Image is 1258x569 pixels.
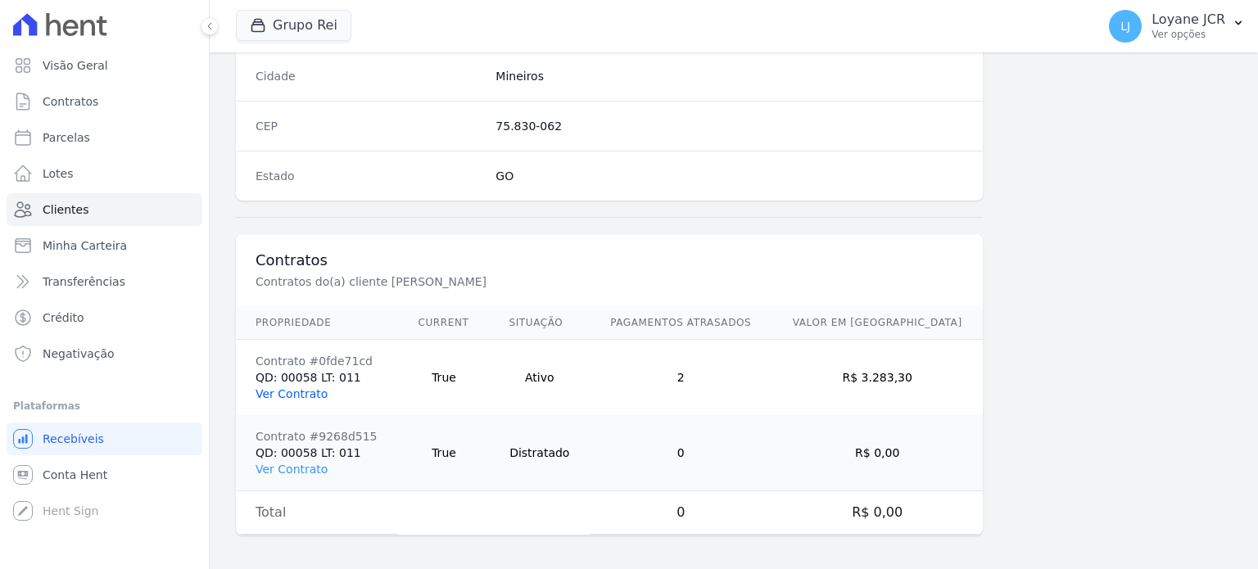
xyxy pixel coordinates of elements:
td: R$ 0,00 [772,491,983,535]
div: Contrato #9268d515 [256,428,378,445]
span: Conta Hent [43,467,107,483]
td: QD: 00058 LT: 011 [236,415,398,491]
th: Valor em [GEOGRAPHIC_DATA] [772,306,983,340]
th: Current [398,306,489,340]
td: Total [236,491,398,535]
span: Crédito [43,309,84,326]
p: Contratos do(a) cliente [PERSON_NAME] [256,273,806,290]
td: R$ 3.283,30 [772,340,983,416]
dd: 75.830-062 [496,118,963,134]
a: Conta Hent [7,458,202,491]
td: True [398,340,489,416]
td: Ativo [490,340,591,416]
a: Ver Contrato [256,463,328,476]
span: Lotes [43,165,74,182]
a: Transferências [7,265,202,298]
td: QD: 00058 LT: 011 [236,340,398,416]
button: Grupo Rei [236,10,351,41]
td: R$ 0,00 [772,415,983,491]
dt: Estado [256,168,482,184]
a: Contratos [7,85,202,118]
span: Negativação [43,345,115,362]
a: Recebíveis [7,422,202,455]
p: Ver opções [1152,28,1225,41]
span: Transferências [43,273,125,290]
span: Contratos [43,93,98,110]
span: Minha Carteira [43,237,127,254]
span: Recebíveis [43,431,104,447]
th: Situação [490,306,591,340]
a: Crédito [7,301,202,334]
th: Pagamentos Atrasados [590,306,772,340]
div: Plataformas [13,396,196,416]
td: 2 [590,340,772,416]
th: Propriedade [236,306,398,340]
td: 0 [590,415,772,491]
p: Loyane JCR [1152,11,1225,28]
td: True [398,415,489,491]
dd: GO [496,168,963,184]
a: Minha Carteira [7,229,202,262]
span: Parcelas [43,129,90,146]
a: Parcelas [7,121,202,154]
dt: Cidade [256,68,482,84]
button: LJ Loyane JCR Ver opções [1096,3,1258,49]
span: Visão Geral [43,57,108,74]
a: Lotes [7,157,202,190]
dd: Mineiros [496,68,963,84]
td: 0 [590,491,772,535]
a: Clientes [7,193,202,226]
td: Distratado [490,415,591,491]
h3: Contratos [256,251,963,270]
div: Contrato #0fde71cd [256,353,378,369]
span: LJ [1120,20,1130,32]
a: Negativação [7,337,202,370]
dt: CEP [256,118,482,134]
span: Clientes [43,201,88,218]
a: Visão Geral [7,49,202,82]
a: Ver Contrato [256,387,328,400]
